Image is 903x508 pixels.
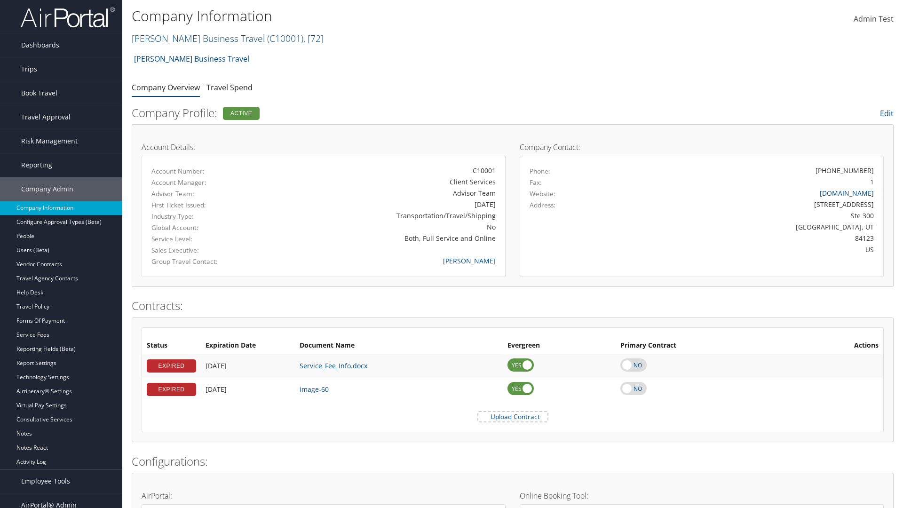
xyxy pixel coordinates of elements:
th: Actions [792,337,883,354]
div: 1 [870,177,874,187]
h4: Company Contact: [520,143,884,151]
label: Service Level: [151,234,257,244]
div: Active [223,107,260,120]
div: EXPIRED [147,383,196,396]
label: Account Number: [151,167,257,176]
div: [STREET_ADDRESS] [619,199,874,209]
span: Employee Tools [21,469,70,493]
i: Remove Contract [869,357,879,375]
div: [PHONE_NUMBER] [816,166,874,175]
span: Book Travel [21,81,57,105]
a: [DOMAIN_NAME] [820,189,874,198]
span: Travel Approval [21,105,71,129]
span: Trips [21,57,37,81]
div: Add/Edit Date [206,362,290,370]
a: [PERSON_NAME] Business Travel [132,32,324,45]
h4: AirPortal: [142,492,506,500]
div: Both, Full Service and Online [271,233,496,243]
div: [GEOGRAPHIC_DATA], UT [619,222,874,232]
th: Document Name [295,337,503,354]
a: [PERSON_NAME] Business Travel [134,49,249,68]
h2: Configurations: [132,453,894,469]
span: ( C10001 ) [267,32,303,45]
div: Advisor Team [271,188,496,198]
a: Company Overview [132,82,200,93]
div: Ste 300 [619,211,874,221]
div: Client Services [271,177,496,187]
a: Admin Test [854,5,894,34]
span: Admin Test [854,14,894,24]
div: No [271,222,496,232]
label: First Ticket Issued: [151,200,257,210]
a: Edit [880,108,894,119]
h2: Company Profile: [132,105,635,121]
a: Service_Fee_Info.docx [300,361,367,370]
label: Website: [530,189,555,198]
div: Add/Edit Date [206,385,290,394]
label: Global Account: [151,223,257,232]
label: Phone: [530,167,550,176]
label: Address: [530,200,555,210]
div: Transportation/Travel/Shipping [271,211,496,221]
span: , [ 72 ] [303,32,324,45]
label: Advisor Team: [151,189,257,198]
th: Primary Contract [616,337,792,354]
i: Remove Contract [869,380,879,398]
a: [PERSON_NAME] [443,256,496,265]
h2: Contracts: [132,298,894,314]
span: Risk Management [21,129,78,153]
h4: Online Booking Tool: [520,492,884,500]
label: Industry Type: [151,212,257,221]
span: [DATE] [206,361,227,370]
div: US [619,245,874,254]
label: Sales Executive: [151,246,257,255]
a: Travel Spend [206,82,253,93]
div: [DATE] [271,199,496,209]
span: Company Admin [21,177,73,201]
label: Account Manager: [151,178,257,187]
div: EXPIRED [147,359,196,373]
div: C10001 [271,166,496,175]
label: Upload Contract [478,412,547,421]
span: [DATE] [206,385,227,394]
label: Group Travel Contact: [151,257,257,266]
h4: Account Details: [142,143,506,151]
th: Status [142,337,201,354]
h1: Company Information [132,6,640,26]
span: Dashboards [21,33,59,57]
th: Expiration Date [201,337,295,354]
label: Fax: [530,178,542,187]
th: Evergreen [503,337,616,354]
div: 84123 [619,233,874,243]
img: airportal-logo.png [21,6,115,28]
span: Reporting [21,153,52,177]
a: image-60 [300,385,329,394]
